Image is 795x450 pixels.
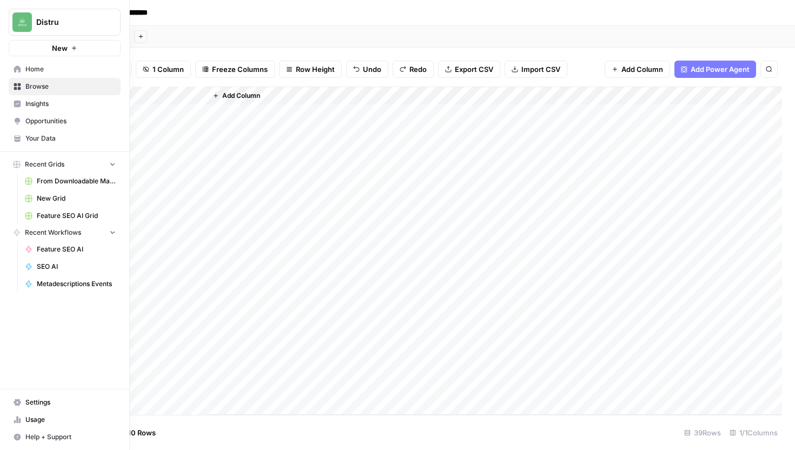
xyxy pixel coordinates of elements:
a: Usage [9,411,121,428]
span: Browse [25,82,116,91]
span: Your Data [25,134,116,143]
a: Insights [9,95,121,112]
button: Redo [393,61,434,78]
span: Insights [25,99,116,109]
div: 1/1 Columns [725,424,782,441]
span: Undo [363,64,381,75]
button: Help + Support [9,428,121,446]
span: Recent Grids [25,160,64,169]
button: New [9,40,121,56]
span: Help + Support [25,432,116,442]
button: Recent Grids [9,156,121,173]
span: Export CSV [455,64,493,75]
button: Add Column [208,89,264,103]
span: Add 10 Rows [112,427,156,438]
button: Recent Workflows [9,224,121,241]
button: 1 Column [136,61,191,78]
button: Export CSV [438,61,500,78]
img: Distru Logo [12,12,32,32]
a: Your Data [9,130,121,147]
button: Add Column [605,61,670,78]
span: Opportunities [25,116,116,126]
span: Settings [25,398,116,407]
a: New Grid [20,190,121,207]
span: Add Column [222,91,260,101]
span: Import CSV [521,64,560,75]
span: New [52,43,68,54]
span: Add Column [621,64,663,75]
a: Settings [9,394,121,411]
span: Distru [36,17,102,28]
a: Feature SEO AI Grid [20,207,121,224]
a: Browse [9,78,121,95]
span: From Downloadable Material to Articles Grid [37,176,116,186]
span: New Grid [37,194,116,203]
span: Row Height [296,64,335,75]
button: Undo [346,61,388,78]
span: Redo [409,64,427,75]
button: Import CSV [505,61,567,78]
span: Add Power Agent [691,64,750,75]
a: Home [9,61,121,78]
span: Recent Workflows [25,228,81,237]
button: Row Height [279,61,342,78]
button: Add Power Agent [674,61,756,78]
span: Home [25,64,116,74]
div: 39 Rows [680,424,725,441]
button: Workspace: Distru [9,9,121,36]
span: 1 Column [153,64,184,75]
a: SEO AI [20,258,121,275]
a: Opportunities [9,112,121,130]
a: Metadescriptions Events [20,275,121,293]
button: Freeze Columns [195,61,275,78]
a: From Downloadable Material to Articles Grid [20,173,121,190]
span: Feature SEO AI [37,244,116,254]
span: SEO AI [37,262,116,272]
span: Feature SEO AI Grid [37,211,116,221]
span: Usage [25,415,116,425]
a: Feature SEO AI [20,241,121,258]
span: Metadescriptions Events [37,279,116,289]
span: Freeze Columns [212,64,268,75]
